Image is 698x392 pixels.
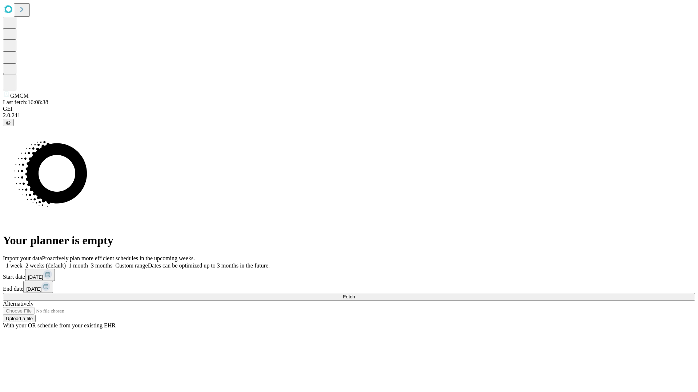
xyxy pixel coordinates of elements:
[3,106,695,112] div: GEI
[3,293,695,301] button: Fetch
[42,255,195,261] span: Proactively plan more efficient schedules in the upcoming weeks.
[148,262,270,269] span: Dates can be optimized up to 3 months in the future.
[10,93,29,99] span: GMCM
[28,274,43,280] span: [DATE]
[26,286,41,292] span: [DATE]
[115,262,148,269] span: Custom range
[3,281,695,293] div: End date
[3,119,14,126] button: @
[3,112,695,119] div: 2.0.241
[3,269,695,281] div: Start date
[91,262,112,269] span: 3 months
[3,234,695,247] h1: Your planner is empty
[23,281,53,293] button: [DATE]
[3,255,42,261] span: Import your data
[6,262,23,269] span: 1 week
[6,120,11,125] span: @
[25,269,55,281] button: [DATE]
[3,301,33,307] span: Alternatively
[343,294,355,299] span: Fetch
[69,262,88,269] span: 1 month
[3,99,48,105] span: Last fetch: 16:08:38
[3,315,36,322] button: Upload a file
[25,262,66,269] span: 2 weeks (default)
[3,322,116,328] span: With your OR schedule from your existing EHR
